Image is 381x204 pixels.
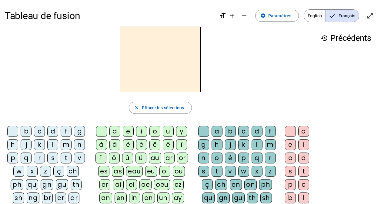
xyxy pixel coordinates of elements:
[159,166,170,177] div: oi
[74,153,85,163] div: v
[129,102,192,114] button: Effacer les sélections
[247,192,258,203] div: th
[366,12,374,19] mat-icon: open_in_full
[34,153,45,163] div: r
[95,153,106,163] div: ï
[252,166,262,177] div: x
[202,179,213,190] div: ç
[260,13,266,18] mat-icon: settings
[238,10,250,22] button: Diminuer la taille de la police
[226,10,238,22] button: Augmenter la taille de la police
[47,139,58,150] div: l
[122,153,133,163] div: û
[40,166,51,177] div: z
[176,126,187,137] div: y
[230,179,242,190] div: en
[265,139,276,150] div: m
[238,126,249,137] div: c
[98,166,109,177] div: es
[21,139,32,150] div: j
[139,179,152,190] div: oe
[225,126,236,137] div: b
[238,166,249,177] div: w
[217,192,230,203] div: gn
[252,153,262,163] div: q
[123,126,134,137] div: e
[260,192,272,203] div: sh
[225,139,236,150] div: j
[27,166,38,177] div: x
[154,179,170,190] div: oeu
[126,166,143,177] div: eau
[229,12,236,19] mat-icon: add
[134,105,139,110] mat-icon: close
[232,192,245,203] div: gu
[298,179,309,190] div: c
[215,179,227,190] div: ch
[285,166,296,177] div: s
[265,153,276,163] div: r
[11,179,23,190] div: ph
[115,192,127,203] div: en
[112,166,124,177] div: as
[21,153,32,163] div: q
[26,179,38,190] div: qu
[177,153,188,163] div: or
[142,192,155,203] div: on
[298,153,309,163] div: d
[61,153,72,163] div: t
[55,192,66,203] div: cr
[265,166,276,177] div: z
[298,192,309,203] div: l
[304,9,359,22] mat-button-toggle-group: Language selection
[149,126,160,137] div: o
[212,153,222,163] div: o
[56,179,68,190] div: gu
[238,139,249,150] div: k
[126,179,137,190] div: ei
[157,192,169,203] div: un
[285,139,296,150] div: e
[42,192,53,203] div: br
[198,139,209,150] div: g
[135,153,146,163] div: ü
[34,139,45,150] div: k
[13,192,24,203] div: sh
[176,139,187,150] div: î
[109,126,120,137] div: a
[13,166,24,177] div: w
[298,166,309,177] div: t
[364,10,376,22] button: Entrer en plein écran
[109,153,120,163] div: ô
[285,153,296,163] div: o
[212,126,222,137] div: a
[225,166,236,177] div: v
[212,139,222,150] div: h
[252,126,262,137] div: d
[321,31,371,45] h3: Précédents
[238,153,249,163] div: p
[142,104,184,111] span: Effacer les sélections
[163,126,174,137] div: u
[241,12,248,19] mat-icon: remove
[99,192,112,203] div: an
[47,126,58,137] div: d
[21,126,32,137] div: b
[27,192,39,203] div: ng
[53,166,64,177] div: ç
[298,139,309,150] div: i
[173,166,185,177] div: ou
[252,139,262,150] div: l
[163,139,174,150] div: ë
[67,166,79,177] div: ch
[321,35,328,42] mat-icon: history
[212,166,222,177] div: t
[149,139,160,150] div: ê
[136,126,147,137] div: i
[255,10,299,22] button: Paramètres
[198,166,209,177] div: s
[244,179,257,190] div: on
[268,12,291,19] span: Paramètres
[99,179,110,190] div: er
[202,192,215,203] div: qu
